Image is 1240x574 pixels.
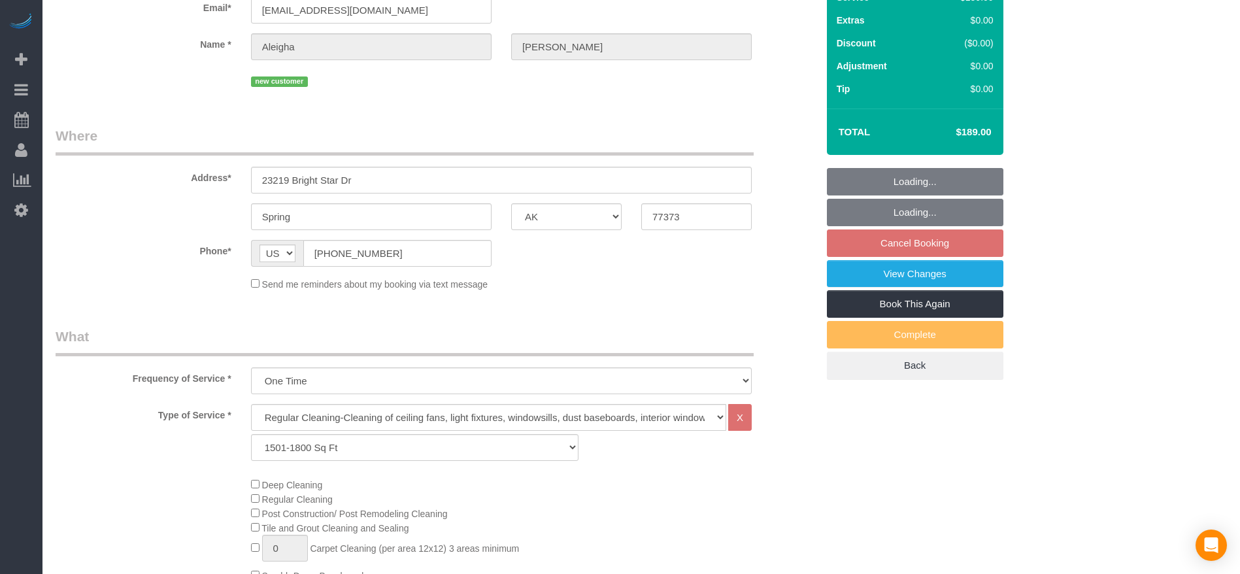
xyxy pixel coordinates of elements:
a: Back [827,352,1003,379]
span: Tile and Grout Cleaning and Sealing [261,523,409,533]
label: Name * [46,33,241,51]
label: Discount [837,37,876,50]
legend: Where [56,126,754,156]
label: Address* [46,167,241,184]
label: Extras [837,14,865,27]
div: $0.00 [933,14,994,27]
label: Frequency of Service * [46,367,241,385]
div: ($0.00) [933,37,994,50]
span: Regular Cleaning [262,494,333,505]
input: Phone* [303,240,492,267]
input: Zip Code* [641,203,752,230]
h4: $189.00 [916,127,991,138]
span: Deep Cleaning [262,480,323,490]
legend: What [56,327,754,356]
span: Send me reminders about my booking via text message [262,279,488,290]
a: Book This Again [827,290,1003,318]
span: Post Construction/ Post Remodeling Cleaning [262,509,448,519]
input: First Name* [251,33,492,60]
input: Last Name* [511,33,752,60]
label: Tip [837,82,850,95]
input: City* [251,203,492,230]
label: Adjustment [837,59,887,73]
span: Carpet Cleaning (per area 12x12) 3 areas minimum [310,543,519,554]
label: Phone* [46,240,241,258]
a: View Changes [827,260,1003,288]
img: Automaid Logo [8,13,34,31]
label: Type of Service * [46,404,241,422]
div: Open Intercom Messenger [1196,530,1227,561]
span: new customer [251,76,308,87]
strong: Total [839,126,871,137]
div: $0.00 [933,82,994,95]
div: $0.00 [933,59,994,73]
